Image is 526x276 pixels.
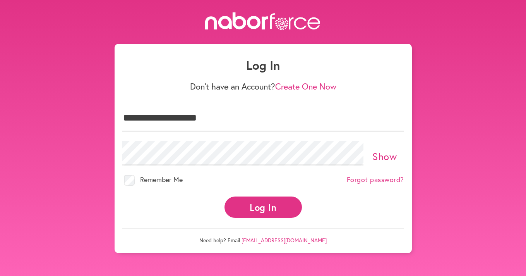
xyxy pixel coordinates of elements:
p: Don't have an Account? [122,81,404,91]
a: Forgot password? [347,176,404,184]
a: Show [372,150,397,163]
span: Remember Me [140,175,183,184]
button: Log In [224,197,302,218]
a: [EMAIL_ADDRESS][DOMAIN_NAME] [242,236,327,244]
a: Create One Now [275,81,336,92]
p: Need help? Email [122,228,404,244]
h1: Log In [122,58,404,72]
